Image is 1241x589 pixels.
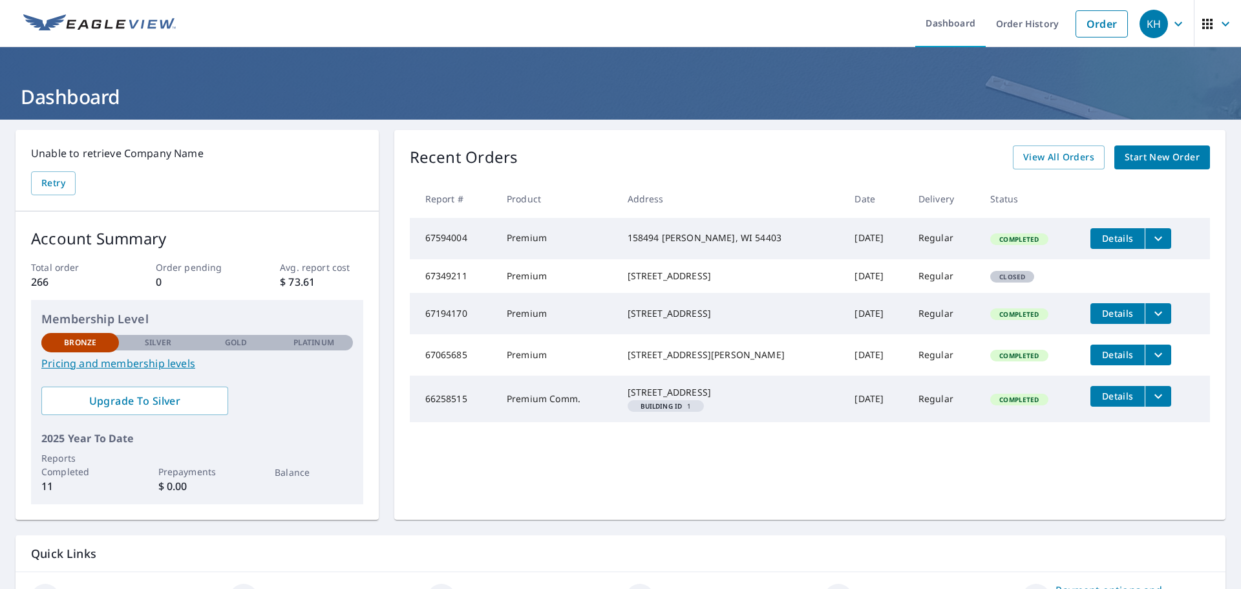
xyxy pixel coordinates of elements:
[31,274,114,290] p: 266
[992,235,1046,244] span: Completed
[410,376,496,422] td: 66258515
[41,310,353,328] p: Membership Level
[41,431,353,446] p: 2025 Year To Date
[628,386,834,399] div: [STREET_ADDRESS]
[908,218,980,259] td: Regular
[410,334,496,376] td: 67065685
[992,351,1046,360] span: Completed
[1090,303,1145,324] button: detailsBtn-67194170
[31,227,363,250] p: Account Summary
[992,395,1046,404] span: Completed
[1090,386,1145,407] button: detailsBtn-66258515
[410,218,496,259] td: 67594004
[1145,303,1171,324] button: filesDropdownBtn-67194170
[844,218,907,259] td: [DATE]
[628,307,834,320] div: [STREET_ADDRESS]
[410,180,496,218] th: Report #
[1145,345,1171,365] button: filesDropdownBtn-67065685
[410,259,496,293] td: 67349211
[633,403,699,409] span: 1
[1013,145,1105,169] a: View All Orders
[1145,386,1171,407] button: filesDropdownBtn-66258515
[496,218,617,259] td: Premium
[908,180,980,218] th: Delivery
[293,337,334,348] p: Platinum
[410,145,518,169] p: Recent Orders
[628,270,834,283] div: [STREET_ADDRESS]
[1090,228,1145,249] button: detailsBtn-67594004
[496,376,617,422] td: Premium Comm.
[641,403,683,409] em: Building ID
[41,356,353,371] a: Pricing and membership levels
[41,387,228,415] a: Upgrade To Silver
[31,261,114,274] p: Total order
[844,293,907,334] td: [DATE]
[41,175,65,191] span: Retry
[280,261,363,274] p: Avg. report cost
[31,546,1210,562] p: Quick Links
[52,394,218,408] span: Upgrade To Silver
[908,334,980,376] td: Regular
[1140,10,1168,38] div: KH
[158,478,236,494] p: $ 0.00
[1098,348,1137,361] span: Details
[31,145,363,161] p: Unable to retrieve Company Name
[158,465,236,478] p: Prepayments
[908,376,980,422] td: Regular
[496,293,617,334] td: Premium
[844,259,907,293] td: [DATE]
[844,334,907,376] td: [DATE]
[628,231,834,244] div: 158494 [PERSON_NAME], WI 54403
[980,180,1080,218] th: Status
[41,451,119,478] p: Reports Completed
[1090,345,1145,365] button: detailsBtn-67065685
[496,180,617,218] th: Product
[992,310,1046,319] span: Completed
[1098,307,1137,319] span: Details
[1114,145,1210,169] a: Start New Order
[31,171,76,195] button: Retry
[23,14,176,34] img: EV Logo
[145,337,172,348] p: Silver
[992,272,1033,281] span: Closed
[1098,232,1137,244] span: Details
[496,334,617,376] td: Premium
[628,348,834,361] div: [STREET_ADDRESS][PERSON_NAME]
[908,259,980,293] td: Regular
[1125,149,1200,166] span: Start New Order
[844,180,907,218] th: Date
[64,337,96,348] p: Bronze
[280,274,363,290] p: $ 73.61
[617,180,845,218] th: Address
[410,293,496,334] td: 67194170
[16,83,1225,110] h1: Dashboard
[1098,390,1137,402] span: Details
[844,376,907,422] td: [DATE]
[1023,149,1094,166] span: View All Orders
[225,337,247,348] p: Gold
[496,259,617,293] td: Premium
[908,293,980,334] td: Regular
[156,274,239,290] p: 0
[41,478,119,494] p: 11
[1145,228,1171,249] button: filesDropdownBtn-67594004
[275,466,352,479] p: Balance
[156,261,239,274] p: Order pending
[1076,10,1128,37] a: Order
